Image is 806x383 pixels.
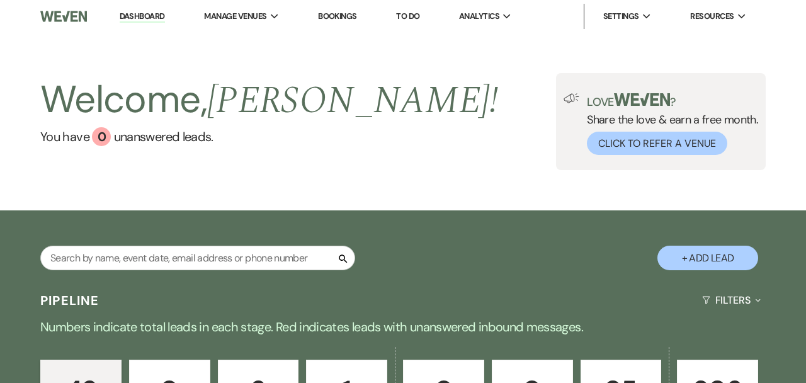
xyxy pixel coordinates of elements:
[587,93,758,108] p: Love ?
[92,127,111,146] div: 0
[40,246,355,270] input: Search by name, event date, email address or phone number
[459,10,499,23] span: Analytics
[657,246,758,270] button: + Add Lead
[564,93,579,103] img: loud-speaker-illustration.svg
[697,283,766,317] button: Filters
[579,93,758,155] div: Share the love & earn a free month.
[690,10,734,23] span: Resources
[587,132,727,155] button: Click to Refer a Venue
[614,93,670,106] img: weven-logo-green.svg
[40,127,498,146] a: You have 0 unanswered leads.
[207,72,498,130] span: [PERSON_NAME] !
[204,10,266,23] span: Manage Venues
[318,11,357,21] a: Bookings
[603,10,639,23] span: Settings
[40,3,87,30] img: Weven Logo
[120,11,165,23] a: Dashboard
[40,292,99,309] h3: Pipeline
[40,73,498,127] h2: Welcome,
[396,11,419,21] a: To Do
